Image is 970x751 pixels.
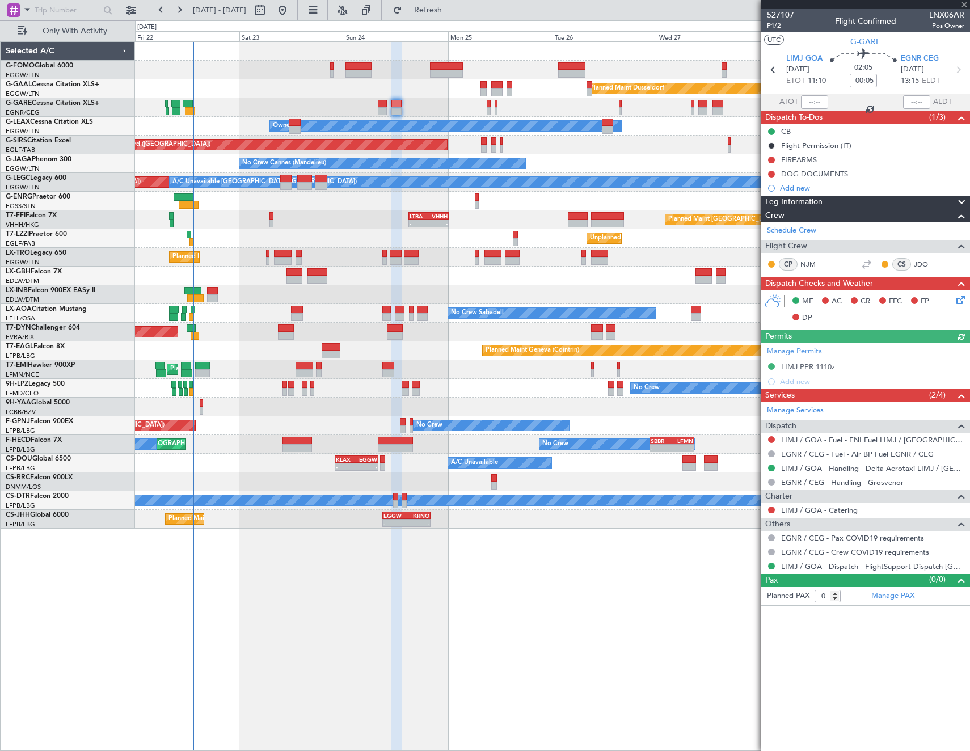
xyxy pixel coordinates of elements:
[6,62,73,69] a: G-FOMOGlobal 6000
[6,100,99,107] a: G-GARECessna Citation XLS+
[767,225,816,237] a: Schedule Crew
[808,75,826,87] span: 11:10
[933,96,952,108] span: ALDT
[6,296,39,304] a: EDLW/DTM
[657,31,761,41] div: Wed 27
[6,418,30,425] span: F-GPNJ
[767,590,809,602] label: Planned PAX
[407,512,430,519] div: KRNO
[6,512,69,518] a: CS-JHHGlobal 6000
[892,258,911,271] div: CS
[6,71,40,79] a: EGGW/LTN
[6,445,35,454] a: LFPB/LBG
[764,35,784,45] button: UTC
[781,547,929,557] a: EGNR / CEG - Crew COVID19 requirements
[6,306,32,313] span: LX-AOA
[137,23,157,32] div: [DATE]
[6,427,35,435] a: LFPB/LBG
[634,379,660,396] div: No Crew
[6,455,32,462] span: CS-DOU
[901,64,924,75] span: [DATE]
[6,287,28,294] span: LX-INB
[6,314,35,323] a: LELL/QSA
[336,456,357,463] div: KLAX
[6,343,33,350] span: T7-EAGL
[590,230,777,247] div: Unplanned Maint [GEOGRAPHIC_DATA] ([GEOGRAPHIC_DATA])
[410,220,428,227] div: -
[448,31,553,41] div: Mon 25
[451,454,498,471] div: A/C Unavailable
[765,209,785,222] span: Crew
[889,296,902,307] span: FFC
[767,21,794,31] span: P1/2
[781,169,848,179] div: DOG DOCUMENTS
[802,296,813,307] span: MF
[786,64,809,75] span: [DATE]
[765,196,823,209] span: Leg Information
[6,474,73,481] a: CS-RRCFalcon 900LX
[765,490,792,503] span: Charter
[786,53,823,65] span: LIMJ GOA
[344,31,448,41] div: Sun 24
[800,259,826,269] a: NJM
[6,81,99,88] a: G-GAALCessna Citation XLS+
[416,417,442,434] div: No Crew
[6,362,28,369] span: T7-EMI
[6,268,62,275] a: LX-GBHFalcon 7X
[172,174,357,191] div: A/C Unavailable [GEOGRAPHIC_DATA] ([GEOGRAPHIC_DATA])
[193,5,246,15] span: [DATE] - [DATE]
[6,493,30,500] span: CS-DTR
[6,324,80,331] a: T7-DYNChallenger 604
[765,518,790,531] span: Others
[6,501,35,510] a: LFPB/LBG
[921,296,929,307] span: FP
[854,62,872,74] span: 02:05
[929,21,964,31] span: Pos Owner
[6,239,35,248] a: EGLF/FAB
[6,333,34,341] a: EVRA/RIX
[6,362,75,369] a: T7-EMIHawker 900XP
[929,9,964,21] span: LNX06AR
[6,137,27,144] span: G-SIRS
[428,213,447,220] div: VHHH
[914,259,939,269] a: JDO
[6,389,39,398] a: LFMD/CEQ
[781,126,791,136] div: CB
[6,108,40,117] a: EGNR/CEG
[781,155,817,164] div: FIREARMS
[6,119,93,125] a: G-LEAXCessna Citation XLS
[6,127,40,136] a: EGGW/LTN
[861,296,870,307] span: CR
[542,436,568,453] div: No Crew
[779,258,798,271] div: CP
[781,533,924,543] a: EGNR / CEG - Pax COVID19 requirements
[781,562,964,571] a: LIMJ / GOA - Dispatch - FlightSupport Dispatch [GEOGRAPHIC_DATA]
[6,212,26,219] span: T7-FFI
[6,268,31,275] span: LX-GBH
[6,81,32,88] span: G-GAAL
[6,277,39,285] a: EDLW/DTM
[242,155,326,172] div: No Crew Cannes (Mandelieu)
[929,389,946,401] span: (2/4)
[786,75,805,87] span: ETOT
[6,175,30,182] span: G-LEGC
[6,231,67,238] a: T7-LZZIPraetor 600
[404,6,452,14] span: Refresh
[765,389,795,402] span: Services
[668,211,858,228] div: Planned Maint [GEOGRAPHIC_DATA] ([GEOGRAPHIC_DATA] Intl)
[168,510,347,528] div: Planned Maint [GEOGRAPHIC_DATA] ([GEOGRAPHIC_DATA])
[6,381,65,387] a: 9H-LPZLegacy 500
[651,437,672,444] div: SBBR
[6,258,40,267] a: EGGW/LTN
[835,15,896,27] div: Flight Confirmed
[6,408,36,416] a: FCBB/BZV
[6,212,57,219] a: T7-FFIFalcon 7X
[590,80,664,97] div: Planned Maint Dusseldorf
[6,146,35,154] a: EGLF/FAB
[6,156,71,163] a: G-JAGAPhenom 300
[6,202,36,210] a: EGSS/STN
[6,520,35,529] a: LFPB/LBG
[6,193,32,200] span: G-ENRG
[6,62,35,69] span: G-FOMO
[170,361,235,378] div: Planned Maint Chester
